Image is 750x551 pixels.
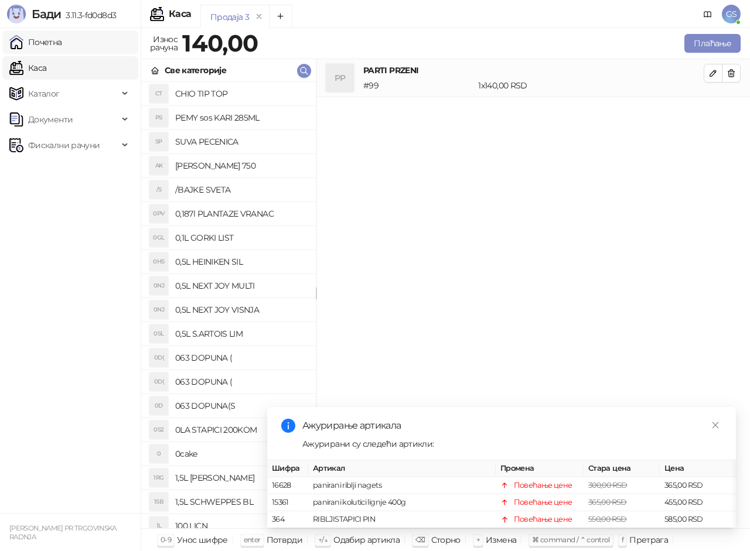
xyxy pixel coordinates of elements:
div: 1L [149,516,168,535]
div: Повећање цене [514,480,572,491]
div: AK [149,156,168,175]
td: 365,00 RSD [660,477,736,494]
div: 1SB [149,492,168,511]
span: f [622,535,623,544]
a: Close [709,419,722,432]
span: close [711,421,720,429]
h4: 0,5L S.ARTOIS LIM [175,324,306,343]
div: PP [326,64,354,92]
h4: SUVA PECENICA [175,132,306,151]
div: 0HS [149,252,168,271]
div: grid [141,82,316,528]
td: 16628 [267,477,308,494]
div: 0D( [149,372,168,391]
div: Ажурирање артикала [302,419,722,433]
div: 0S2 [149,420,168,439]
td: 364 [267,511,308,528]
h4: 063 DOPUNA ( [175,372,306,391]
strong: 140,00 [182,29,258,57]
td: 585,00 RSD [660,511,736,528]
h4: [PERSON_NAME] 750 [175,156,306,175]
span: enter [244,535,261,544]
span: ⌘ command / ⌃ control [532,535,610,544]
th: Стара цена [584,460,660,477]
td: 15361 [267,494,308,511]
div: Каса [169,9,191,19]
td: 455,00 RSD [660,494,736,511]
div: Све категорије [165,64,226,77]
h4: 0cake [175,444,306,463]
div: 0PV [149,204,168,223]
td: RIBLJISTAPICI PIN [308,511,496,528]
span: Каталог [28,82,60,105]
button: remove [251,12,267,22]
h4: CHIO TIP TOP [175,84,306,103]
div: CT [149,84,168,103]
div: 0NJ [149,300,168,319]
span: Бади [32,7,61,21]
a: Документација [698,5,717,23]
td: panirani riblji nagets [308,477,496,494]
div: Претрага [629,532,668,547]
span: 300,00 RSD [588,481,628,490]
div: Сторно [431,532,461,547]
span: Документи [28,108,73,131]
h4: /BAJKE SVETA [175,180,306,199]
div: Унос шифре [177,532,228,547]
span: GS [722,5,741,23]
div: Износ рачуна [148,32,180,55]
span: Фискални рачуни [28,134,100,157]
div: 0D [149,396,168,415]
div: 0D( [149,348,168,367]
h4: 1,5L [PERSON_NAME] [175,468,306,487]
div: Ажурирани су следећи артикли: [302,437,722,450]
div: 0SL [149,324,168,343]
div: 0 [149,444,168,463]
h4: 063 DOPUNA ( [175,348,306,367]
span: ⌫ [415,535,425,544]
h4: 0,5L HEINIKEN SIL [175,252,306,271]
div: /S [149,180,168,199]
div: PS [149,108,168,127]
div: Продаја 3 [210,11,249,23]
button: Add tab [269,5,292,28]
span: 550,00 RSD [588,515,627,523]
div: Потврди [267,532,303,547]
div: 1RG [149,468,168,487]
span: 0-9 [161,535,171,544]
div: Повећање цене [514,497,572,508]
h4: 0,5L NEXT JOY MULTI [175,276,306,295]
button: Плаћање [684,34,741,53]
div: Измена [486,532,516,547]
h4: 0,1L GORKI LIST [175,228,306,247]
img: Logo [7,5,26,23]
div: Одабир артикла [333,532,400,547]
th: Шифра [267,460,308,477]
span: ↑/↓ [318,535,328,544]
h4: 1,5L SCHWEPPES BL [175,492,306,511]
h4: 100 LICN [175,516,306,535]
td: panirani kolutici lignje 400g [308,494,496,511]
div: 0NJ [149,276,168,295]
span: 3.11.3-fd0d8d3 [61,10,116,20]
h4: PEMY sos KARI 285ML [175,108,306,127]
a: Каса [9,56,46,80]
div: 1 x 140,00 RSD [476,79,706,92]
div: # 99 [361,79,476,92]
div: Повећање цене [514,514,572,525]
th: Артикал [308,460,496,477]
th: Промена [496,460,584,477]
div: 0GL [149,228,168,247]
small: [PERSON_NAME] PR TRGOVINSKA RADNJA [9,524,117,541]
h4: 0,187l PLANTAZE VRANAC [175,204,306,223]
span: info-circle [281,419,295,433]
div: SP [149,132,168,151]
th: Цена [660,460,736,477]
h4: 0LA STAPICI 200KOM [175,420,306,439]
h4: 063 DOPUNA(S [175,396,306,415]
h4: 0,5L NEXT JOY VISNJA [175,300,306,319]
span: + [476,535,480,544]
span: 365,00 RSD [588,498,627,506]
h4: PARTI PRZENI [363,64,704,77]
a: Почетна [9,30,62,54]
